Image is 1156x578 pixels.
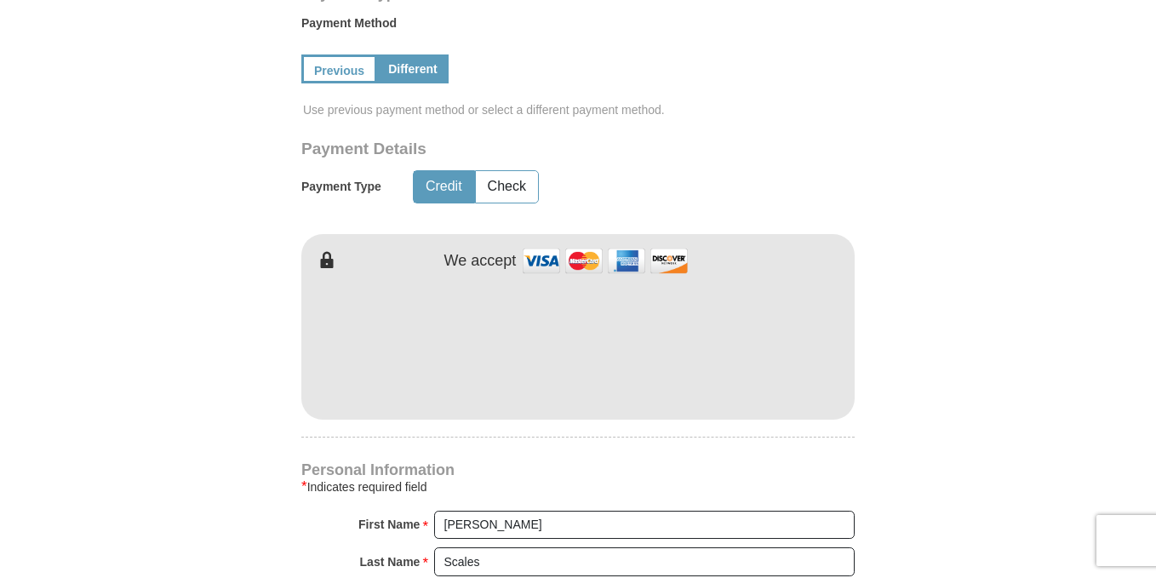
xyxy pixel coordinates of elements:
img: credit cards accepted [520,243,690,279]
span: Use previous payment method or select a different payment method. [303,101,856,118]
h4: Personal Information [301,463,855,477]
strong: First Name [358,512,420,536]
h5: Payment Type [301,180,381,194]
label: Payment Method [301,14,855,40]
button: Credit [414,171,474,203]
a: Different [377,54,449,83]
h4: We accept [444,252,517,271]
h3: Payment Details [301,140,735,159]
button: Check [476,171,538,203]
strong: Last Name [360,550,421,574]
div: Indicates required field [301,477,855,497]
a: Previous [301,54,377,83]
